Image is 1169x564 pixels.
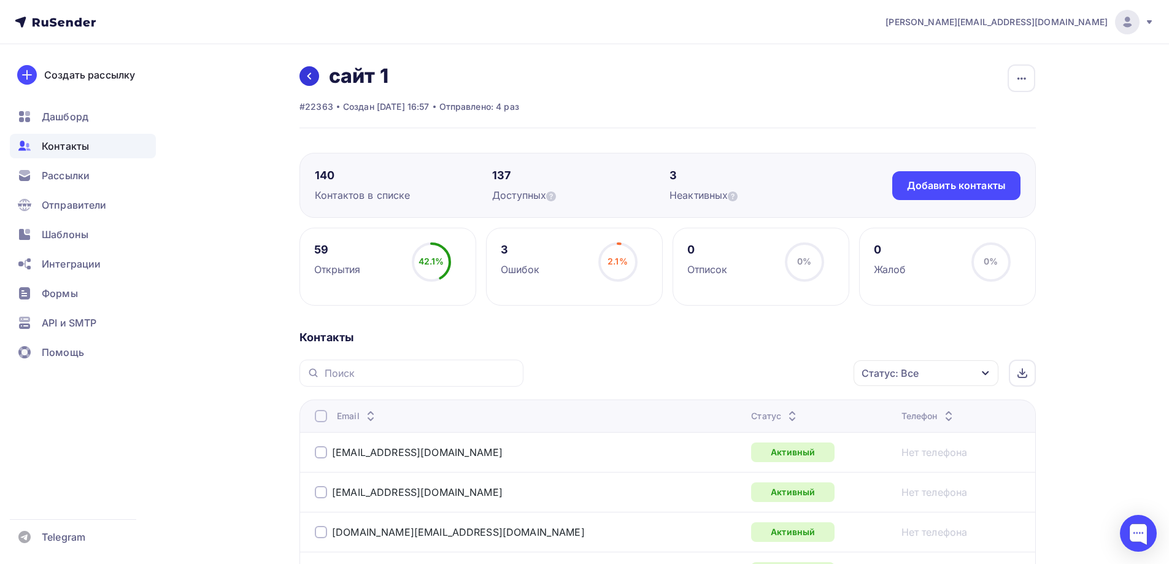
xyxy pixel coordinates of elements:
[751,522,835,542] div: Активный
[10,281,156,306] a: Формы
[751,482,835,502] div: Активный
[797,256,811,266] span: 0%
[687,242,728,257] div: 0
[332,446,503,458] a: [EMAIL_ADDRESS][DOMAIN_NAME]
[314,262,361,277] div: Открытия
[885,16,1108,28] span: [PERSON_NAME][EMAIL_ADDRESS][DOMAIN_NAME]
[901,525,968,539] a: Нет телефона
[751,442,835,462] div: Активный
[42,315,96,330] span: API и SMTP
[687,262,728,277] div: Отписок
[332,486,503,498] a: [EMAIL_ADDRESS][DOMAIN_NAME]
[42,530,85,544] span: Telegram
[853,360,999,387] button: Статус: Все
[343,101,430,113] div: Создан [DATE] 16:57
[299,330,1036,345] div: Контакты
[492,188,669,203] div: Доступных
[337,410,378,422] div: Email
[669,188,847,203] div: Неактивных
[42,198,107,212] span: Отправители
[10,193,156,217] a: Отправители
[439,101,519,113] div: Отправлено: 4 раз
[501,242,540,257] div: 3
[42,227,88,242] span: Шаблоны
[10,134,156,158] a: Контакты
[10,104,156,129] a: Дашборд
[669,168,847,183] div: 3
[315,168,492,183] div: 140
[42,168,90,183] span: Рассылки
[901,445,968,460] a: Нет телефона
[42,345,84,360] span: Помощь
[315,188,492,203] div: Контактов в списке
[862,366,919,381] div: Статус: Все
[901,485,968,500] a: Нет телефона
[314,242,361,257] div: 59
[907,179,1006,193] div: Добавить контакты
[44,68,135,82] div: Создать рассылку
[42,286,78,301] span: Формы
[984,256,998,266] span: 0%
[332,526,585,538] a: [DOMAIN_NAME][EMAIL_ADDRESS][DOMAIN_NAME]
[608,256,628,266] span: 2.1%
[325,366,516,380] input: Поиск
[501,262,540,277] div: Ошибок
[42,139,89,153] span: Контакты
[42,109,88,124] span: Дашборд
[751,410,800,422] div: Статус
[299,101,333,113] div: #22363
[874,242,906,257] div: 0
[42,257,101,271] span: Интеграции
[874,262,906,277] div: Жалоб
[329,64,388,88] h2: сайт 1
[10,222,156,247] a: Шаблоны
[901,410,956,422] div: Телефон
[885,10,1154,34] a: [PERSON_NAME][EMAIL_ADDRESS][DOMAIN_NAME]
[492,168,669,183] div: 137
[419,256,444,266] span: 42.1%
[10,163,156,188] a: Рассылки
